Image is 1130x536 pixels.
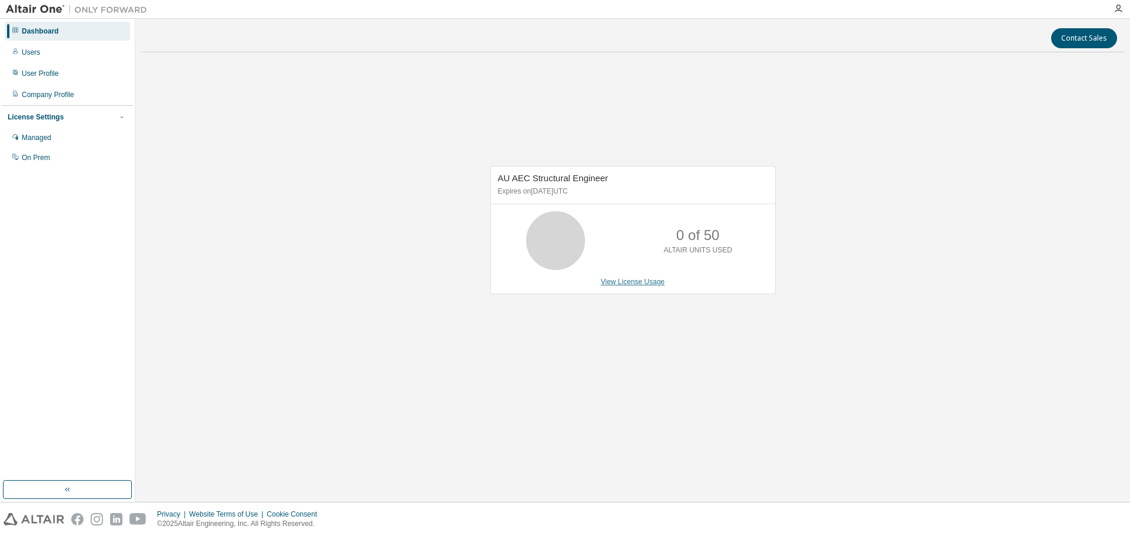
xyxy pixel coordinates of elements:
[22,26,59,36] div: Dashboard
[498,187,765,197] p: Expires on [DATE] UTC
[22,153,50,162] div: On Prem
[1051,28,1117,48] button: Contact Sales
[22,133,51,142] div: Managed
[110,513,122,525] img: linkedin.svg
[22,48,40,57] div: Users
[157,510,189,519] div: Privacy
[22,69,59,78] div: User Profile
[601,278,665,286] a: View License Usage
[189,510,267,519] div: Website Terms of Use
[8,112,64,122] div: License Settings
[6,4,153,15] img: Altair One
[664,245,732,255] p: ALTAIR UNITS USED
[129,513,147,525] img: youtube.svg
[4,513,64,525] img: altair_logo.svg
[498,173,609,183] span: AU AEC Structural Engineer
[267,510,324,519] div: Cookie Consent
[157,519,324,529] p: © 2025 Altair Engineering, Inc. All Rights Reserved.
[91,513,103,525] img: instagram.svg
[22,90,74,99] div: Company Profile
[71,513,84,525] img: facebook.svg
[676,225,719,245] p: 0 of 50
